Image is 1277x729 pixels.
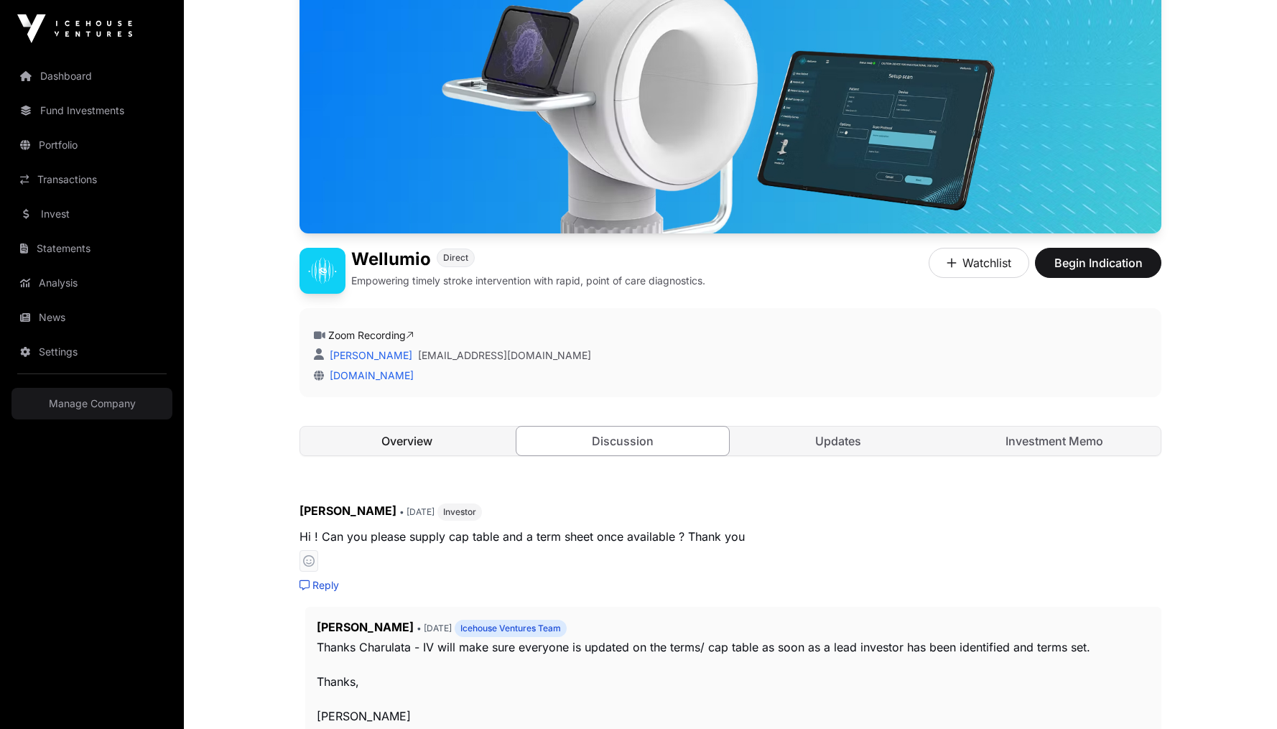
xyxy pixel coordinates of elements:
a: Analysis [11,267,172,299]
a: [DOMAIN_NAME] [324,369,414,381]
a: [PERSON_NAME] [327,349,412,361]
a: Transactions [11,164,172,195]
span: Direct [443,252,468,264]
a: News [11,302,172,333]
p: Hi ! Can you please supply cap table and a term sheet once available ? Thank you [299,526,1161,547]
span: • [DATE] [399,506,435,517]
p: Empowering timely stroke intervention with rapid, point of care diagnostics. [351,274,705,288]
a: [EMAIL_ADDRESS][DOMAIN_NAME] [418,348,591,363]
span: Icehouse Ventures Team [460,623,561,634]
p: [PERSON_NAME] [317,706,1150,726]
nav: Tabs [300,427,1161,455]
a: Updates [732,427,945,455]
a: Zoom Recording [328,329,414,341]
p: Thanks Charulata - IV will make sure everyone is updated on the terms/ cap table as soon as a lea... [317,637,1150,657]
img: Wellumio [299,248,345,294]
img: Icehouse Ventures Logo [17,14,132,43]
a: Settings [11,336,172,368]
span: [PERSON_NAME] [317,620,414,634]
p: Thanks, [317,672,1150,692]
button: Watchlist [929,248,1029,278]
span: Begin Indication [1053,254,1143,271]
a: Invest [11,198,172,230]
span: [PERSON_NAME] [299,503,396,518]
a: Portfolio [11,129,172,161]
a: Begin Indication [1035,262,1161,277]
a: Fund Investments [11,95,172,126]
iframe: Chat Widget [1205,660,1277,729]
h1: Wellumio [351,248,431,271]
a: Investment Memo [948,427,1161,455]
button: Begin Indication [1035,248,1161,278]
a: Statements [11,233,172,264]
a: Reply [299,578,339,593]
a: Overview [300,427,514,455]
span: • [DATE] [417,623,452,633]
span: Investor [443,506,476,518]
a: Discussion [516,426,730,456]
a: Dashboard [11,60,172,92]
a: Manage Company [11,388,172,419]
